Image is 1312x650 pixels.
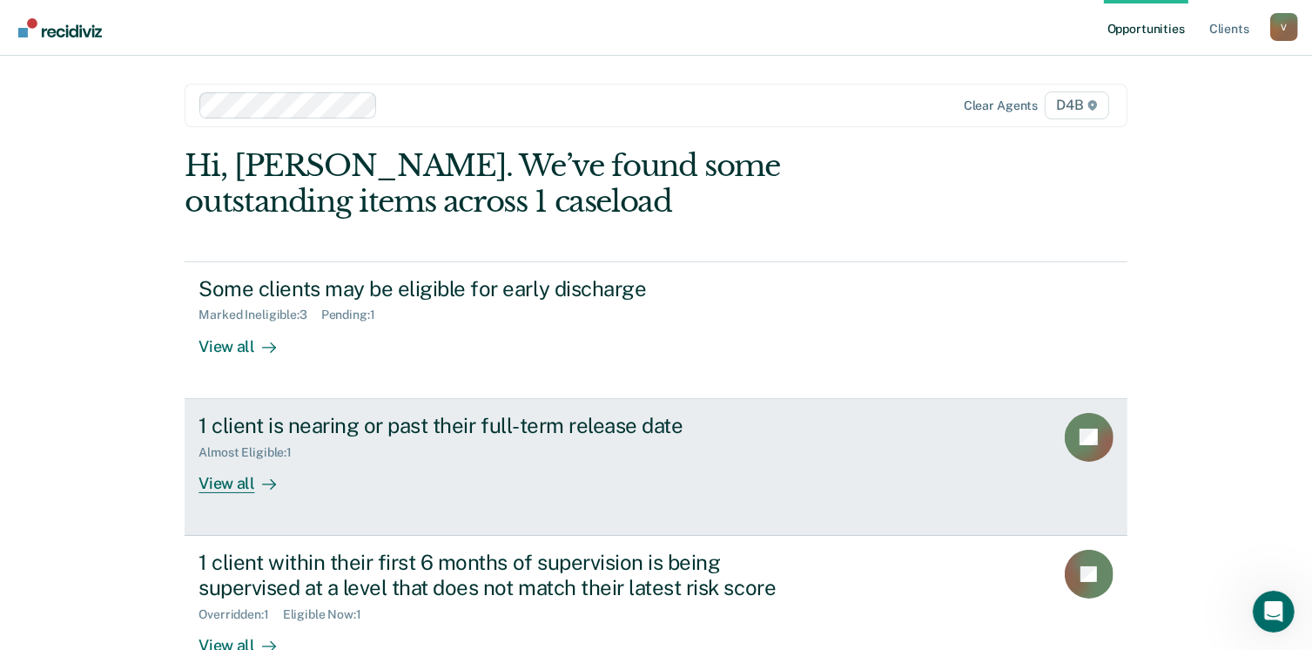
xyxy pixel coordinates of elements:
div: Clear agents [964,98,1038,113]
div: Some clients may be eligible for early discharge [198,276,810,301]
div: 1 client within their first 6 months of supervision is being supervised at a level that does not ... [198,550,810,600]
div: Pending : 1 [321,308,389,322]
button: Profile dropdown button [1270,13,1298,41]
iframe: Intercom live chat [1253,591,1295,633]
div: Marked Ineligible : 3 [198,308,320,322]
a: Some clients may be eligible for early dischargeMarked Ineligible:3Pending:1View all [185,261,1127,399]
div: Almost Eligible : 1 [198,445,306,460]
a: 1 client is nearing or past their full-term release dateAlmost Eligible:1View all [185,399,1127,536]
div: Eligible Now : 1 [283,607,375,622]
img: Recidiviz [18,18,102,37]
div: View all [198,322,296,356]
div: V [1270,13,1298,41]
div: Overridden : 1 [198,607,282,622]
div: Hi, [PERSON_NAME]. We’ve found some outstanding items across 1 caseload [185,148,939,220]
span: D4B [1045,91,1108,119]
div: 1 client is nearing or past their full-term release date [198,413,810,438]
div: View all [198,459,296,493]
